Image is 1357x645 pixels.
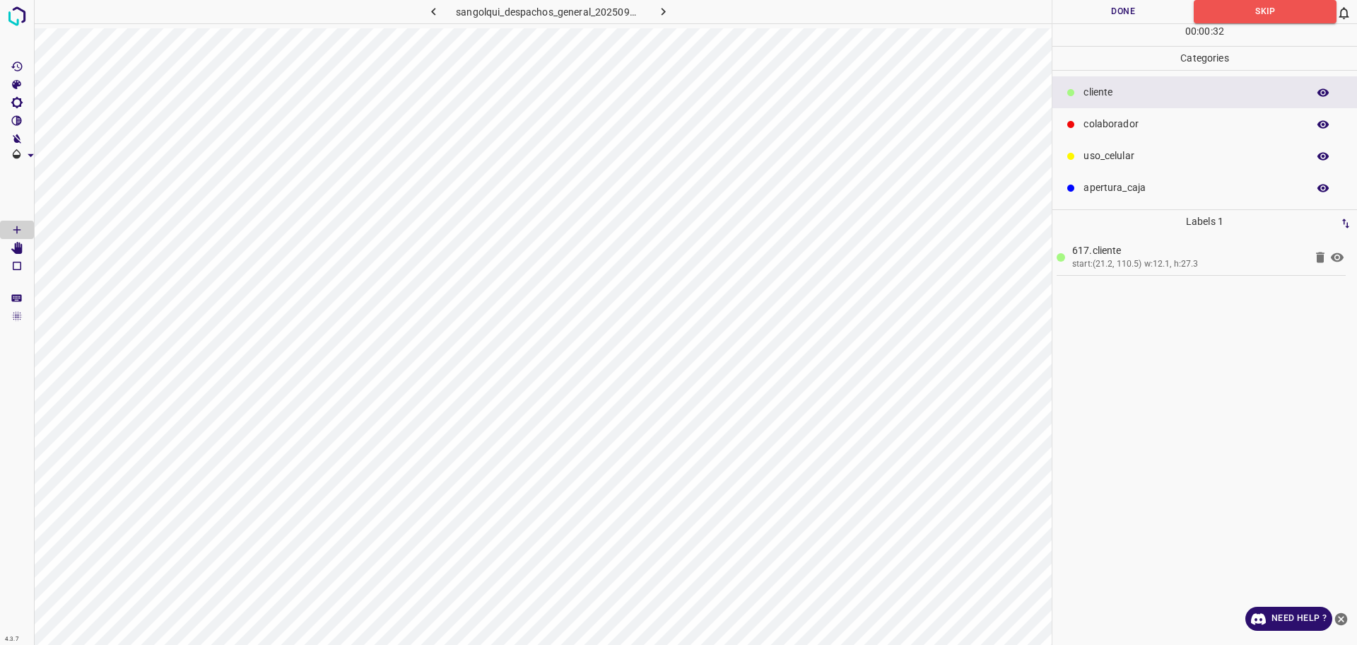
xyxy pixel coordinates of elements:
[1052,76,1357,108] div: cliente
[1072,258,1305,271] div: start:(21.2, 110.5) w:12.1, h:27.3
[1052,172,1357,204] div: apertura_caja
[456,4,641,23] h6: sangolqui_despachos_general_20250903_175512_133625.jpg
[1083,85,1300,100] p: cliente
[1083,149,1300,163] p: uso_celular
[1057,210,1353,233] p: Labels 1
[1083,180,1300,195] p: apertura_caja
[1185,24,1197,39] p: 00
[1052,47,1357,70] p: Categories
[1083,117,1300,132] p: colaborador
[1072,243,1305,258] p: 617.cliente
[1052,140,1357,172] div: uso_celular
[1199,24,1210,39] p: 00
[4,4,30,29] img: logo
[1245,607,1332,631] a: Need Help ?
[1213,24,1224,39] p: 32
[1052,108,1357,140] div: colaborador
[1332,607,1350,631] button: close-help
[1185,24,1224,46] div: : :
[1,634,23,645] div: 4.3.7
